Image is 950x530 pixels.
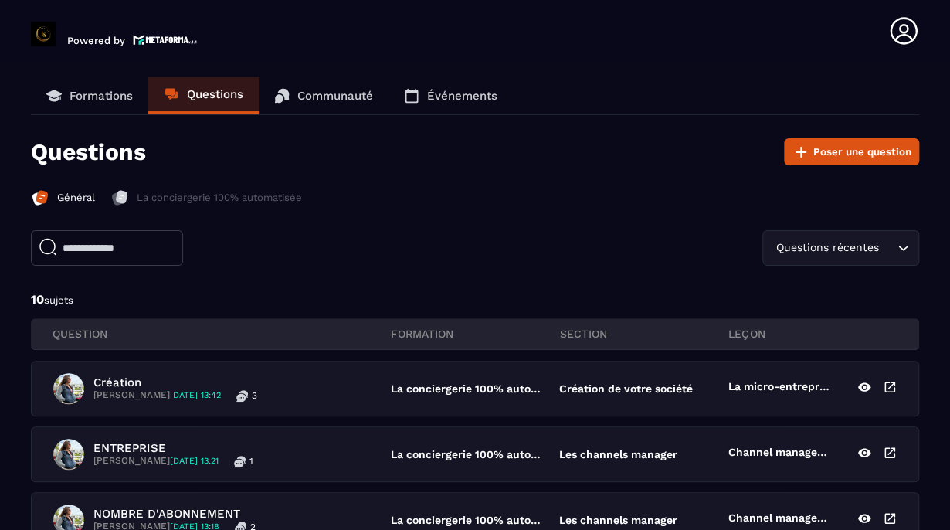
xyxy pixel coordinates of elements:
[391,448,544,460] p: La conciergerie 100% automatisée
[31,22,56,46] img: logo-branding
[772,240,882,257] span: Questions récentes
[57,191,95,205] p: Général
[259,77,388,114] a: Communauté
[559,514,677,526] p: Les channels manager
[728,446,830,463] p: Channel manager Smoobu
[388,77,513,114] a: Événements
[249,455,253,467] p: 1
[252,389,257,402] p: 3
[110,189,129,207] img: formation-icon-inac.db86bb20.svg
[762,230,919,266] div: Search for option
[728,327,897,341] p: leçon
[93,441,253,455] p: ENTREPRISE
[53,327,391,341] p: QUESTION
[391,327,560,341] p: FORMATION
[31,189,49,207] img: formation-icon-active.2ea72e5a.svg
[31,291,919,308] p: 10
[93,455,219,467] p: [PERSON_NAME]
[170,456,219,466] span: [DATE] 13:21
[559,382,693,395] p: Création de votre société
[187,87,243,101] p: Questions
[728,511,830,528] p: Channel manager Smoobu
[93,375,257,389] p: Création
[31,77,148,114] a: Formations
[391,382,544,395] p: La conciergerie 100% automatisée
[137,191,302,205] p: La conciergerie 100% automatisée
[728,380,830,397] p: La micro-entreprise
[882,240,894,257] input: Search for option
[559,327,728,341] p: section
[93,507,256,521] p: NOMBRE D'ABONNEMENT
[93,389,221,402] p: [PERSON_NAME]
[44,294,73,306] span: sujets
[133,33,198,46] img: logo
[391,514,544,526] p: La conciergerie 100% automatisée
[70,89,133,103] p: Formations
[170,390,221,400] span: [DATE] 13:42
[297,89,373,103] p: Communauté
[559,448,677,460] p: Les channels manager
[67,35,125,46] p: Powered by
[148,77,259,114] a: Questions
[784,138,919,165] button: Poser une question
[427,89,497,103] p: Événements
[31,138,146,165] p: Questions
